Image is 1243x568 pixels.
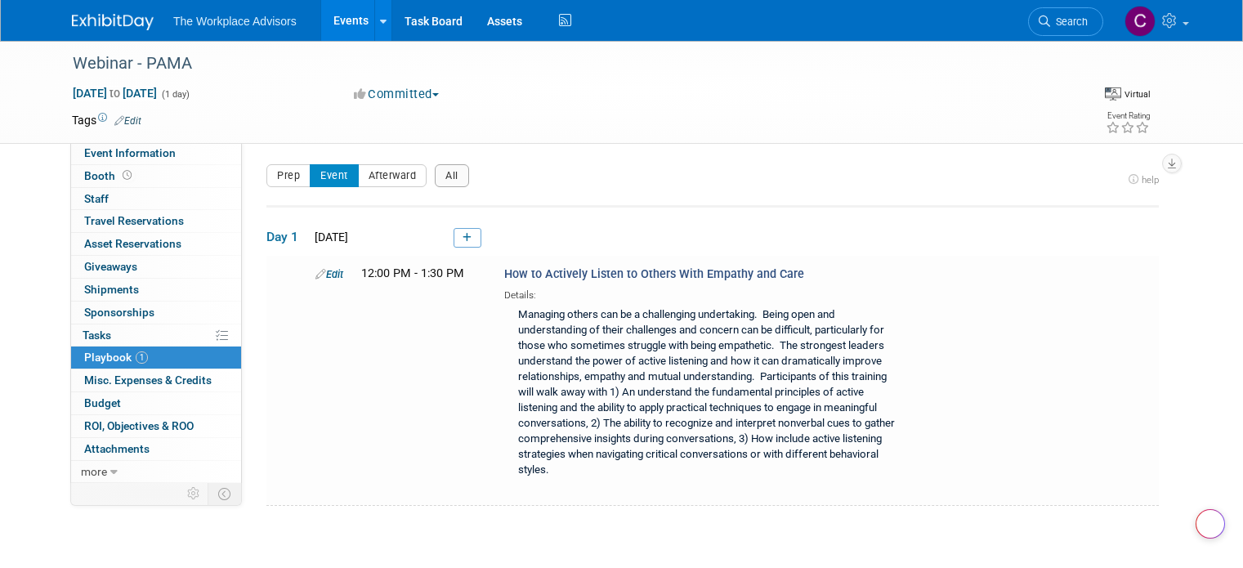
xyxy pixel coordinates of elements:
[208,483,242,504] td: Toggle Event Tabs
[84,396,121,409] span: Budget
[71,392,241,414] a: Budget
[266,228,307,246] span: Day 1
[84,373,212,387] span: Misc. Expenses & Credits
[71,233,241,255] a: Asset Reservations
[310,230,348,244] span: [DATE]
[71,142,241,164] a: Event Information
[72,14,154,30] img: ExhibitDay
[1105,85,1151,101] div: Event Format
[84,351,148,364] span: Playbook
[84,214,184,227] span: Travel Reservations
[504,267,804,281] span: How to Actively Listen to Others With Empathy and Care
[71,324,241,347] a: Tasks
[71,369,241,391] a: Misc. Expenses & Credits
[1028,7,1103,36] a: Search
[71,256,241,278] a: Giveaways
[71,302,241,324] a: Sponsorships
[84,419,194,432] span: ROI, Objectives & ROO
[266,164,311,187] button: Prep
[1125,6,1156,37] img: Claudia St. John
[173,15,297,28] span: The Workplace Advisors
[83,329,111,342] span: Tasks
[84,442,150,455] span: Attachments
[71,279,241,301] a: Shipments
[504,302,910,485] div: Managing others can be a challenging undertaking. Being open and understanding of their challenge...
[315,268,343,280] a: Edit
[348,86,445,103] button: Committed
[81,465,107,478] span: more
[84,237,181,250] span: Asset Reservations
[1142,174,1159,186] span: help
[84,306,154,319] span: Sponsorships
[84,192,109,205] span: Staff
[119,169,135,181] span: Booth not reserved yet
[67,49,1059,78] div: Webinar - PAMA
[1106,112,1150,120] div: Event Rating
[1105,87,1121,101] img: Format-Virtual.png
[71,347,241,369] a: Playbook1
[361,266,464,280] span: 12:00 PM - 1:30 PM
[504,284,910,302] div: Details:
[160,89,190,100] span: (1 day)
[71,438,241,460] a: Attachments
[84,146,176,159] span: Event Information
[358,164,427,187] button: Afterward
[71,165,241,187] a: Booth
[84,283,139,296] span: Shipments
[71,188,241,210] a: Staff
[72,86,158,101] span: [DATE] [DATE]
[84,260,137,273] span: Giveaways
[107,87,123,100] span: to
[310,164,359,187] button: Event
[71,415,241,437] a: ROI, Objectives & ROO
[180,483,208,504] td: Personalize Event Tab Strip
[114,115,141,127] a: Edit
[991,85,1151,110] div: Event Format
[71,461,241,483] a: more
[1124,88,1151,101] div: Virtual
[84,169,135,182] span: Booth
[1050,16,1088,28] span: Search
[435,164,469,187] button: All
[71,210,241,232] a: Travel Reservations
[136,351,148,364] span: 1
[72,112,141,128] td: Tags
